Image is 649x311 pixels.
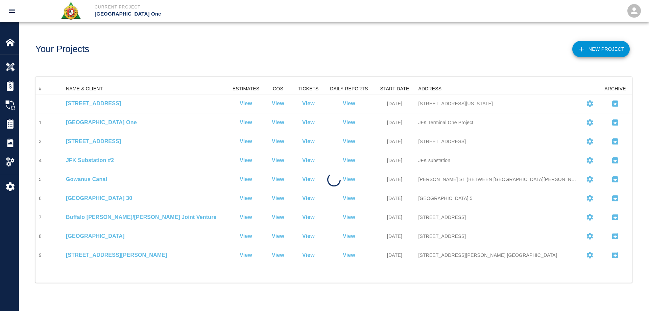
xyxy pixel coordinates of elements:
a: View [240,99,252,108]
a: Buffalo [PERSON_NAME]/[PERSON_NAME] Joint Venture [66,213,226,221]
a: View [302,137,315,146]
a: View [240,213,252,221]
a: View [272,137,284,146]
a: View [272,213,284,221]
a: View [343,99,355,108]
div: DAILY REPORTS [324,83,375,94]
div: NAME & CLIENT [63,83,229,94]
a: View [240,194,252,202]
div: [DATE] [375,227,415,246]
button: Settings [583,116,597,129]
a: View [240,175,252,183]
button: Settings [583,173,597,186]
a: View [240,156,252,164]
div: 3 [39,138,42,145]
div: [DATE] [375,170,415,189]
div: START DATE [380,83,409,94]
div: [DATE] [375,246,415,265]
p: View [343,232,355,240]
a: [GEOGRAPHIC_DATA] One [66,118,226,127]
button: Settings [583,192,597,205]
div: [STREET_ADDRESS] [418,138,578,145]
p: View [240,232,252,240]
a: View [240,137,252,146]
a: View [343,137,355,146]
p: View [343,175,355,183]
p: View [272,118,284,127]
div: [DATE] [375,113,415,132]
div: [DATE] [375,208,415,227]
div: 1 [39,119,42,126]
div: COS [263,83,293,94]
div: # [35,83,63,94]
div: TICKETS [293,83,324,94]
div: NAME & CLIENT [66,83,103,94]
a: View [343,213,355,221]
div: # [39,83,42,94]
div: ARCHIVE [598,83,632,94]
button: Settings [583,135,597,148]
p: View [272,194,284,202]
div: [DATE] [375,132,415,151]
div: TICKETS [298,83,318,94]
div: 6 [39,195,42,202]
a: View [240,251,252,259]
a: JFK Substation #2 [66,156,226,164]
button: Settings [583,229,597,243]
div: [STREET_ADDRESS][US_STATE] [418,100,578,107]
div: [STREET_ADDRESS] [418,214,578,221]
a: View [302,194,315,202]
a: View [302,251,315,259]
p: [GEOGRAPHIC_DATA] One [95,10,361,18]
p: View [272,156,284,164]
p: View [272,175,284,183]
button: New Project [572,41,630,57]
div: 9 [39,252,42,259]
p: Current Project [95,4,361,10]
a: [STREET_ADDRESS][PERSON_NAME] [66,251,226,259]
a: View [343,251,355,259]
p: View [302,118,315,127]
a: View [302,99,315,108]
img: Roger & Sons Concrete [61,1,81,20]
a: [GEOGRAPHIC_DATA] [66,232,226,240]
button: Settings [583,97,597,110]
a: View [272,232,284,240]
h1: Your Projects [35,44,89,55]
a: View [272,99,284,108]
div: 7 [39,214,42,221]
a: View [343,156,355,164]
a: View [272,251,284,259]
a: [STREET_ADDRESS] [66,99,226,108]
a: [GEOGRAPHIC_DATA] 30 [66,194,226,202]
div: JFK Terminal One Project [418,119,578,126]
a: View [302,156,315,164]
div: COS [273,83,283,94]
div: ESTIMATES [229,83,263,94]
a: View [302,232,315,240]
div: START DATE [375,83,415,94]
div: ADDRESS [415,83,582,94]
div: ESTIMATES [233,83,260,94]
a: View [343,118,355,127]
div: [GEOGRAPHIC_DATA] 5 [418,195,578,202]
a: View [302,175,315,183]
a: View [240,118,252,127]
